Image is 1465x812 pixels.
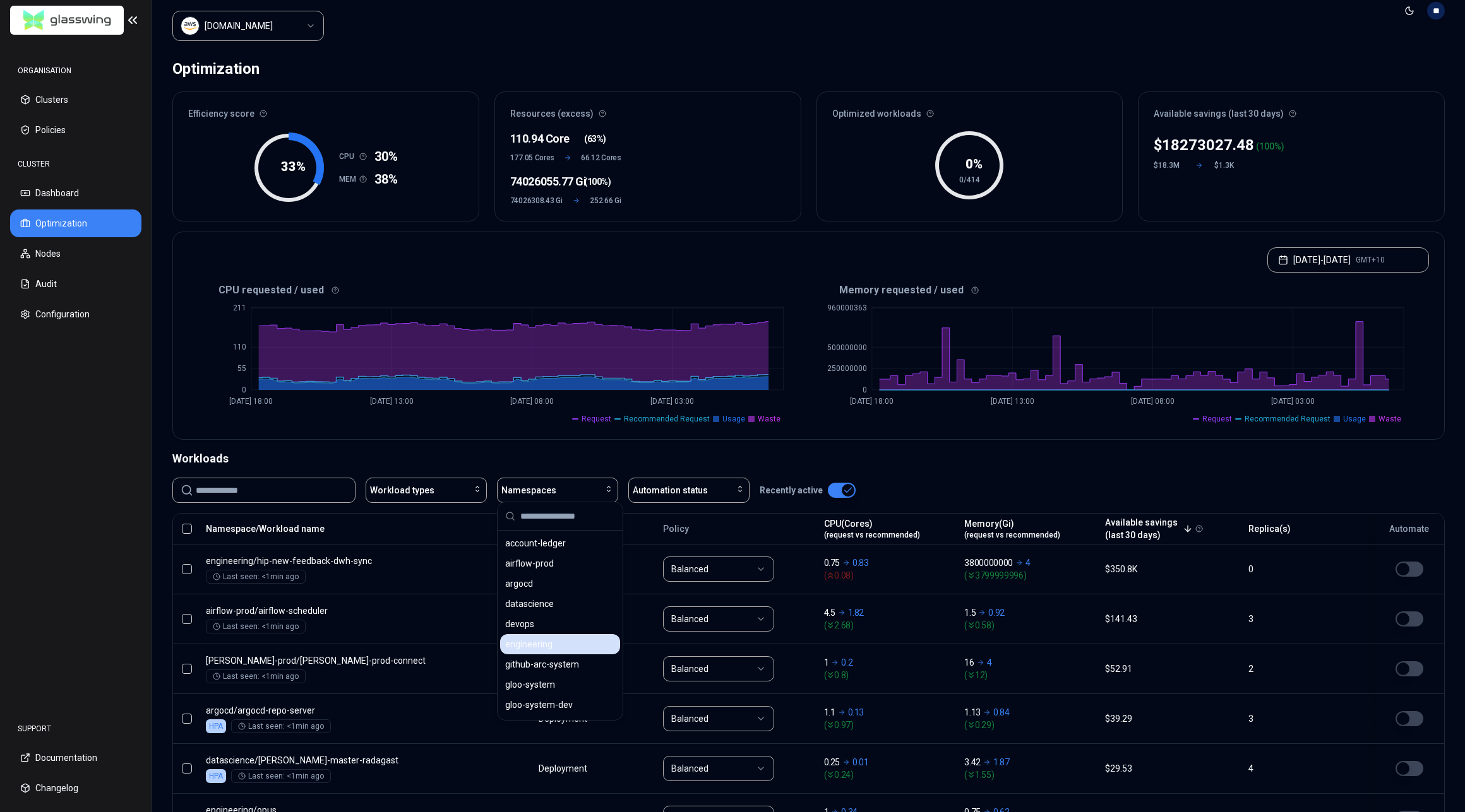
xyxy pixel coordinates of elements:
[827,364,866,373] tspan: 250000000
[584,132,606,145] span: ( )
[206,769,226,783] div: HPA is enabled on both CPU and Memory, this workload cannot be optimised.
[959,175,980,184] tspan: 0/414
[366,478,487,503] button: Workload types
[1214,160,1245,170] div: $1.3K
[172,56,260,81] div: Optimization
[628,478,750,503] button: Automation status
[1378,414,1401,424] span: Waste
[206,604,448,617] p: airflow-scheduler
[1105,662,1237,675] div: $52.91
[539,762,589,775] div: Deployment
[964,517,1060,540] div: Memory(Gi)
[663,522,812,535] div: Policy
[173,92,479,127] div: Efficiency score
[206,719,226,733] div: HPA is enabled on both CPU and Memory, this workload cannot be optimised.
[1396,761,1423,776] button: This workload cannot be automated, because HPA is applied or managed by Gitops.
[990,397,1034,406] tspan: [DATE] 13:00
[501,484,556,497] span: Namespaces
[1248,613,1361,625] div: 3
[650,397,694,406] tspan: [DATE] 03:00
[206,754,448,767] p: muriel-master-radagast
[1267,247,1429,273] button: [DATE]-[DATE]GMT+10
[824,569,954,582] span: ( 0.08 )
[505,678,555,691] span: gloo-system
[510,153,554,163] span: 177.05 Cores
[817,92,1123,127] div: Optimized workloads
[587,132,604,145] span: 63%
[824,768,954,781] span: ( 0.24 )
[824,517,920,540] div: CPU(Cores)
[237,364,246,373] tspan: 55
[510,130,547,148] div: 110.94 Core
[205,20,273,32] div: luke.kubernetes.hipagesgroup.com.au
[587,175,608,188] span: 100%
[722,414,745,424] span: Usage
[824,706,835,719] p: 1.1
[213,621,299,632] div: Last seen: <1min ago
[242,385,246,394] tspan: 0
[964,516,1060,541] button: Memory(Gi)(request vs recommended)
[510,196,563,206] span: 74026308.43 Gi
[862,385,866,394] tspan: 0
[238,721,324,731] div: Last seen: <1min ago
[374,148,398,165] span: 30%
[850,397,894,406] tspan: [DATE] 18:00
[10,209,141,237] button: Optimization
[505,577,533,590] span: argocd
[497,478,618,503] button: Namespaces
[964,656,974,669] p: 16
[988,606,1005,619] p: 0.92
[229,397,273,406] tspan: [DATE] 18:00
[1248,662,1361,675] div: 2
[964,669,1094,681] span: ( 12 )
[964,606,976,619] p: 1.5
[841,656,852,669] p: 0.2
[1248,762,1361,775] div: 4
[1105,613,1237,625] div: $141.43
[758,414,780,424] span: Waste
[10,58,141,83] div: ORGANISATION
[505,618,534,630] span: devops
[624,414,710,424] span: Recommended Request
[510,173,547,191] div: 74026055.77 Gi
[1105,712,1237,725] div: $39.29
[824,606,835,619] p: 4.5
[852,556,869,569] p: 0.83
[10,86,141,114] button: Clusters
[993,756,1010,768] p: 1.87
[633,484,708,497] span: Automation status
[964,530,1060,540] span: (request vs recommended)
[10,151,141,177] div: CLUSTER
[206,704,448,717] p: argocd-repo-server
[964,569,1094,582] span: ( 3799999996 )
[964,768,1094,781] span: ( 1.55 )
[18,6,116,35] img: GlassWing
[848,706,864,719] p: 0.13
[505,537,566,550] span: account-ledger
[964,556,1013,569] p: 3800000000
[10,716,141,741] div: SUPPORT
[1131,397,1175,406] tspan: [DATE] 08:00
[809,283,1430,298] div: Memory requested / used
[505,638,553,650] span: engineering
[824,530,920,540] span: (request vs recommended)
[1343,414,1366,424] span: Usage
[1162,135,1254,155] p: 18273027.48
[827,343,866,352] tspan: 500000000
[1105,516,1193,541] button: Available savings(last 30 days)
[1245,414,1330,424] span: Recommended Request
[339,174,359,184] h1: MEM
[233,343,246,351] tspan: 110
[1271,397,1315,406] tspan: [DATE] 03:00
[10,179,141,207] button: Dashboard
[1256,140,1284,153] div: ( %)
[172,450,1445,468] div: Workloads
[238,771,324,781] div: Last seen: <1min ago
[1248,712,1361,725] div: 3
[374,170,398,188] span: 38%
[370,484,434,497] span: Workload types
[1396,711,1423,726] button: This workload cannot be automated, because HPA is applied or managed by Gitops.
[339,151,359,162] h1: CPU
[206,555,448,567] p: hip-new-feedback-dwh-sync
[852,756,869,768] p: 0.01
